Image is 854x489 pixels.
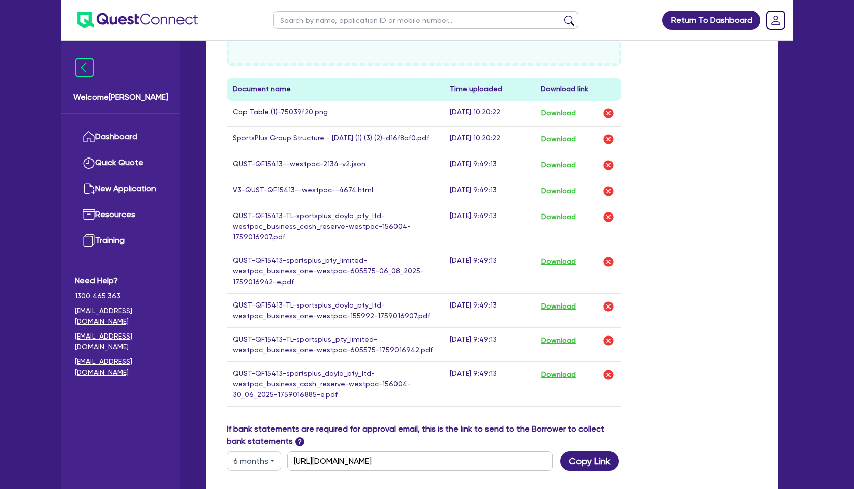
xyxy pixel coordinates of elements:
td: Cap Table (1)-75039f20.png [227,101,444,127]
img: delete-icon [602,133,615,145]
td: QUST-QF15413--westpac-2134-v2.json [227,152,444,178]
td: [DATE] 10:20:22 [444,101,535,127]
button: Download [541,255,576,268]
td: [DATE] 10:20:22 [444,126,535,152]
a: Training [75,228,167,254]
span: Welcome [PERSON_NAME] [73,91,168,103]
img: delete-icon [602,369,615,381]
a: [EMAIL_ADDRESS][DOMAIN_NAME] [75,331,167,352]
th: Document name [227,78,444,101]
td: QUST-QF15413-sportsplus_doylo_pty_ltd-westpac_business_cash_reserve-westpac-156004-30_06_2025-175... [227,361,444,406]
td: [DATE] 9:49:13 [444,204,535,249]
img: resources [83,208,95,221]
img: quest-connect-logo-blue [77,12,198,28]
button: Download [541,107,576,120]
button: Dropdown toggle [227,451,281,471]
a: [EMAIL_ADDRESS][DOMAIN_NAME] [75,305,167,327]
td: QUST-QF15413-sportsplus_pty_limited-westpac_business_one-westpac-605575-06_08_2025-1759016942-e.pdf [227,249,444,293]
a: Dashboard [75,124,167,150]
a: Quick Quote [75,150,167,176]
button: Download [541,300,576,313]
td: QUST-QF15413-TL-sportsplus_doylo_pty_ltd-westpac_business_one-westpac-155992-1759016907.pdf [227,293,444,327]
th: Download link [535,78,621,101]
button: Download [541,133,576,146]
a: [EMAIL_ADDRESS][DOMAIN_NAME] [75,356,167,378]
a: New Application [75,176,167,202]
img: quick-quote [83,157,95,169]
th: Time uploaded [444,78,535,101]
img: training [83,234,95,247]
a: Dropdown toggle [762,7,789,34]
img: delete-icon [602,185,615,197]
input: Search by name, application ID or mobile number... [273,11,578,29]
img: delete-icon [602,107,615,119]
img: delete-icon [602,211,615,223]
button: Download [541,159,576,172]
td: [DATE] 9:49:13 [444,249,535,293]
td: QUST-QF15413-TL-sportsplus_doylo_pty_ltd-westpac_business_cash_reserve-westpac-156004-1759016907.pdf [227,204,444,249]
button: Download [541,334,576,347]
label: If bank statements are required for approval email, this is the link to send to the Borrower to c... [227,423,621,447]
td: [DATE] 9:49:13 [444,361,535,406]
td: [DATE] 9:49:13 [444,152,535,178]
td: [DATE] 9:49:13 [444,293,535,327]
button: Download [541,185,576,198]
button: Download [541,210,576,224]
img: delete-icon [602,256,615,268]
span: 1300 465 363 [75,291,167,301]
button: Download [541,368,576,381]
button: Copy Link [560,451,619,471]
a: Resources [75,202,167,228]
span: Need Help? [75,274,167,287]
td: [DATE] 9:49:13 [444,327,535,361]
img: new-application [83,182,95,195]
a: Return To Dashboard [662,11,760,30]
td: V3-QUST-QF15413--westpac--4674.html [227,178,444,204]
span: ? [295,437,304,446]
img: delete-icon [602,334,615,347]
img: delete-icon [602,159,615,171]
td: SportsPlus Group Structure - [DATE] (1) (3) (2)-d16f8af0.pdf [227,126,444,152]
img: icon-menu-close [75,58,94,77]
img: delete-icon [602,300,615,313]
td: [DATE] 9:49:13 [444,178,535,204]
td: QUST-QF15413-TL-sportsplus_pty_limited-westpac_business_one-westpac-605575-1759016942.pdf [227,327,444,361]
